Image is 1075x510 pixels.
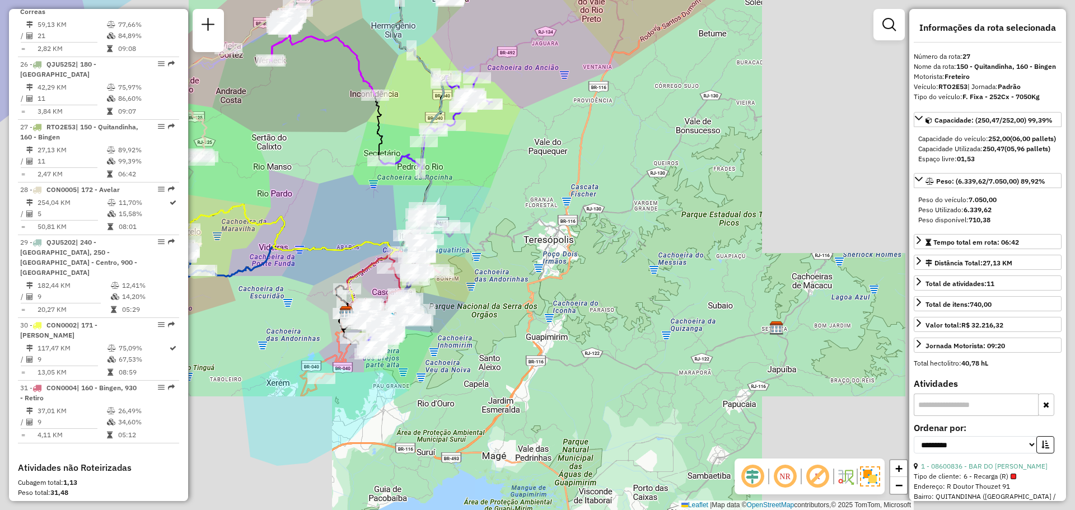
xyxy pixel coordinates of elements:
[118,156,174,167] td: 99,39%
[121,291,175,302] td: 14,20%
[107,32,115,39] i: % de utilização da cubagem
[679,500,914,510] div: Map data © contributors,© 2025 TomTom, Microsoft
[914,92,1062,102] div: Tipo do veículo:
[933,238,1019,246] span: Tempo total em rota: 06:42
[107,108,113,115] i: Tempo total em rota
[107,223,113,230] i: Tempo total em rota
[20,221,26,232] td: =
[26,147,33,153] i: Distância Total
[769,321,784,335] img: CDI Macacu
[118,429,174,441] td: 05:12
[118,93,174,104] td: 86,60%
[37,156,106,167] td: 11
[46,238,76,246] span: QJU5202
[111,306,116,313] i: Tempo total em rota
[26,345,33,352] i: Distância Total
[956,62,1056,71] strong: 150 - Quitandinha, 160 - Bingen
[1036,436,1054,453] button: Ordem crescente
[914,255,1062,270] a: Distância Total:27,13 KM
[914,317,1062,332] a: Valor total:R$ 32.216,32
[938,82,968,91] strong: RTO2E53
[988,134,1010,143] strong: 252,00
[968,82,1021,91] span: | Jornada:
[37,169,106,180] td: 2,47 KM
[20,185,120,194] span: 28 -
[339,306,354,320] img: CDD Petropolis
[20,60,96,78] span: | 180 - [GEOGRAPHIC_DATA]
[914,190,1062,230] div: Peso: (6.339,62/7.050,00) 89,92%
[118,197,169,208] td: 11,70%
[969,195,997,204] strong: 7.050,00
[26,210,33,217] i: Total de Atividades
[26,32,33,39] i: Total de Atividades
[26,199,33,206] i: Distância Total
[20,417,26,428] td: /
[20,321,97,339] span: 30 -
[962,92,1040,101] strong: F. Fixa - 252Cx - 7050Kg
[20,238,137,277] span: 29 -
[918,144,1057,154] div: Capacidade Utilizada:
[20,123,138,141] span: 27 -
[18,488,179,498] div: Peso total:
[914,22,1062,33] h4: Informações da rota selecionada
[118,169,174,180] td: 06:42
[107,45,113,52] i: Tempo total em rota
[158,186,165,193] em: Opções
[107,147,115,153] i: % de utilização do peso
[918,215,1057,225] div: Peso disponível:
[934,116,1053,124] span: Capacidade: (250,47/252,00) 99,39%
[20,208,26,219] td: /
[890,477,907,494] a: Zoom out
[987,279,994,288] strong: 11
[37,221,107,232] td: 50,81 KM
[926,300,992,310] div: Total de itens:
[914,82,1062,92] div: Veículo:
[918,154,1057,164] div: Espaço livre:
[37,208,107,219] td: 5
[914,112,1062,127] a: Capacidade: (250,47/252,00) 99,39%
[26,158,33,165] i: Total de Atividades
[18,478,179,488] div: Cubagem total:
[710,501,712,509] span: |
[20,30,26,41] td: /
[197,13,219,39] a: Nova sessão e pesquisa
[20,156,26,167] td: /
[37,367,107,378] td: 13,05 KM
[118,221,169,232] td: 08:01
[918,134,1057,144] div: Capacidade do veículo:
[918,195,997,204] span: Peso do veículo:
[998,82,1021,91] strong: Padrão
[158,238,165,245] em: Opções
[20,383,137,402] span: 31 -
[921,462,1048,470] a: 1 - 08600836 - BAR DO [PERSON_NAME]
[37,30,106,41] td: 21
[118,343,169,354] td: 75,09%
[983,259,1012,267] span: 27,13 KM
[37,93,106,104] td: 11
[860,466,880,486] img: Exibir/Ocultar setores
[914,471,1062,481] div: Tipo de cliente:
[118,354,169,365] td: 67,53%
[37,343,107,354] td: 117,47 KM
[37,354,107,365] td: 9
[107,419,115,425] i: % de utilização da cubagem
[118,30,174,41] td: 84,89%
[914,173,1062,188] a: Peso: (6.339,62/7.050,00) 89,92%
[37,106,106,117] td: 3,84 KM
[46,321,77,329] span: CON0002
[37,280,110,291] td: 182,44 KM
[168,60,175,67] em: Rota exportada
[121,280,175,291] td: 12,41%
[926,279,994,288] span: Total de atividades:
[107,408,115,414] i: % de utilização do peso
[914,481,1062,492] div: Endereço: R Doutor Thouzet 91
[969,216,990,224] strong: 710,38
[307,373,335,384] div: Atividade não roteirizada - KADYN DA SERRA REST
[957,155,975,163] strong: 01,53
[118,144,174,156] td: 89,92%
[111,293,119,300] i: % de utilização da cubagem
[895,478,903,492] span: −
[107,199,116,206] i: % de utilização do peso
[20,354,26,365] td: /
[1010,134,1056,143] strong: (06,00 pallets)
